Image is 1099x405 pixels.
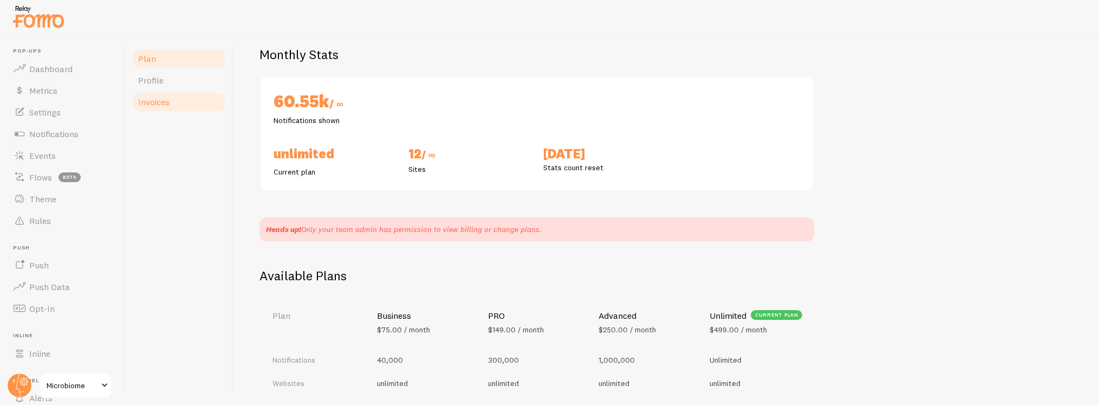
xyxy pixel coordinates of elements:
[29,150,56,161] span: Events
[482,348,593,372] td: 300,000
[488,310,505,322] h4: PRO
[599,310,636,322] h4: Advanced
[29,281,70,292] span: Push Data
[543,162,665,173] p: Stats count reset
[29,107,61,118] span: Settings
[488,325,544,335] span: $149.00 / month
[29,215,51,226] span: Rules
[259,348,370,372] td: Notifications
[6,145,118,166] a: Events
[408,164,530,175] p: Sites
[13,245,118,252] span: Push
[11,3,66,30] img: fomo-relay-logo-orange.svg
[29,303,55,314] span: Opt-In
[482,371,593,395] td: unlimited
[132,69,226,91] a: Profile
[599,325,656,335] span: $250.00 / month
[370,348,482,372] td: 40,000
[29,393,53,403] span: Alerts
[6,166,118,188] a: Flows beta
[408,145,530,164] h2: 12
[6,210,118,232] a: Rules
[138,75,164,86] span: Profile
[6,123,118,145] a: Notifications
[13,48,118,55] span: Pop-ups
[138,53,156,64] span: Plan
[370,371,482,395] td: unlimited
[6,101,118,123] a: Settings
[6,343,118,364] a: Inline
[543,145,665,162] h2: [DATE]
[29,172,52,183] span: Flows
[329,98,343,110] span: / ∞
[6,80,118,101] a: Metrics
[421,149,435,161] span: / ∞
[6,58,118,80] a: Dashboard
[29,85,57,96] span: Metrics
[274,145,395,162] h2: Unlimited
[132,48,226,69] a: Plan
[47,379,98,392] span: Microbiome
[138,97,170,107] span: Invoices
[132,91,226,113] a: Invoices
[274,166,395,177] p: Current plan
[259,267,1073,284] h2: Available Plans
[6,254,118,276] a: Push
[29,348,50,359] span: Inline
[6,188,118,210] a: Theme
[703,348,814,372] td: Unlimited
[710,325,767,335] span: $499.00 / month
[377,310,411,322] h4: Business
[592,371,703,395] td: unlimited
[6,298,118,319] a: Opt-In
[751,310,802,320] div: current plan
[710,310,746,322] h4: Unlimited
[29,63,73,74] span: Dashboard
[29,260,49,271] span: Push
[259,46,1073,63] h2: Monthly Stats
[272,310,364,322] h4: Plan
[703,371,814,395] td: unlimited
[266,224,542,235] p: Only your team admin has permission to view billing or change plans.
[29,194,56,204] span: Theme
[13,332,118,339] span: Inline
[58,172,81,182] span: beta
[266,224,301,234] strong: Heads up!
[6,276,118,298] a: Push Data
[377,325,430,335] span: $75.00 / month
[29,128,79,139] span: Notifications
[39,372,112,398] a: Microbiome
[274,115,395,126] p: Notifications shown
[259,371,370,395] td: Websites
[274,90,395,115] h2: 60.55k
[592,348,703,372] td: 1,000,000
